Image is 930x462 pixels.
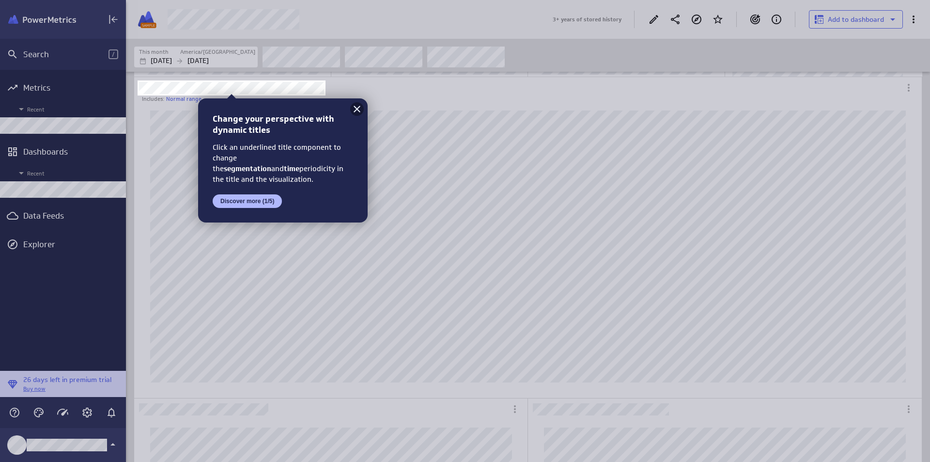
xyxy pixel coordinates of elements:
[213,142,351,185] div: Click an underlined title component to change the and periodicity in the title and the visualizat...
[166,95,201,103] a: Normal range
[213,194,282,208] button: Discover more (1/5)
[284,164,299,174] strong: time
[142,95,164,103] p: Includes:
[224,164,271,174] strong: segmentation
[213,113,351,135] div: Change your perspective with dynamic titles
